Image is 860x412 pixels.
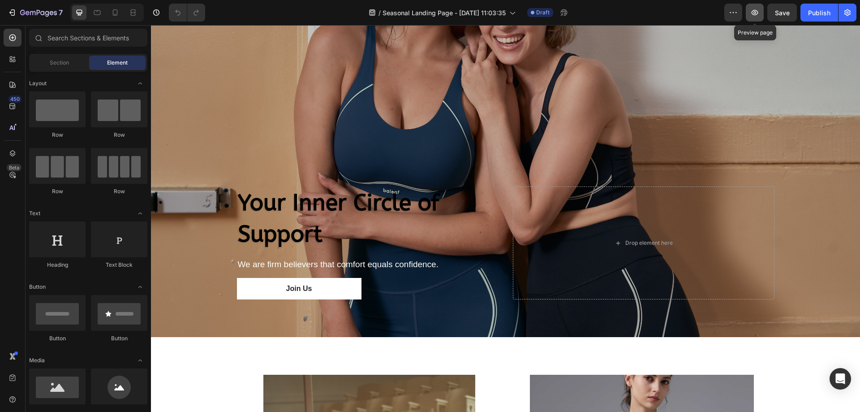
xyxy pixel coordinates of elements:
[133,206,147,221] span: Toggle open
[830,368,851,390] div: Open Intercom Messenger
[133,76,147,91] span: Toggle open
[29,79,47,87] span: Layout
[29,131,86,139] div: Row
[133,280,147,294] span: Toggle open
[9,95,21,103] div: 450
[474,214,522,221] div: Drop element here
[50,59,69,67] span: Section
[91,334,147,343] div: Button
[29,209,40,217] span: Text
[808,8,830,17] div: Publish
[4,4,67,22] button: 7
[133,353,147,368] span: Toggle open
[29,283,46,291] span: Button
[775,9,790,17] span: Save
[29,29,147,47] input: Search Sections & Elements
[29,187,86,195] div: Row
[29,261,86,269] div: Heading
[151,25,860,412] iframe: Design area
[7,164,21,171] div: Beta
[29,334,86,343] div: Button
[91,131,147,139] div: Row
[536,9,550,17] span: Draft
[91,187,147,195] div: Row
[59,7,63,18] p: 7
[169,4,205,22] div: Undo/Redo
[29,356,45,364] span: Media
[91,261,147,269] div: Text Block
[383,8,506,17] span: Seasonal Landing Page - [DATE] 11:03:35
[767,4,797,22] button: Save
[378,8,381,17] span: /
[107,59,128,67] span: Element
[800,4,838,22] button: Publish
